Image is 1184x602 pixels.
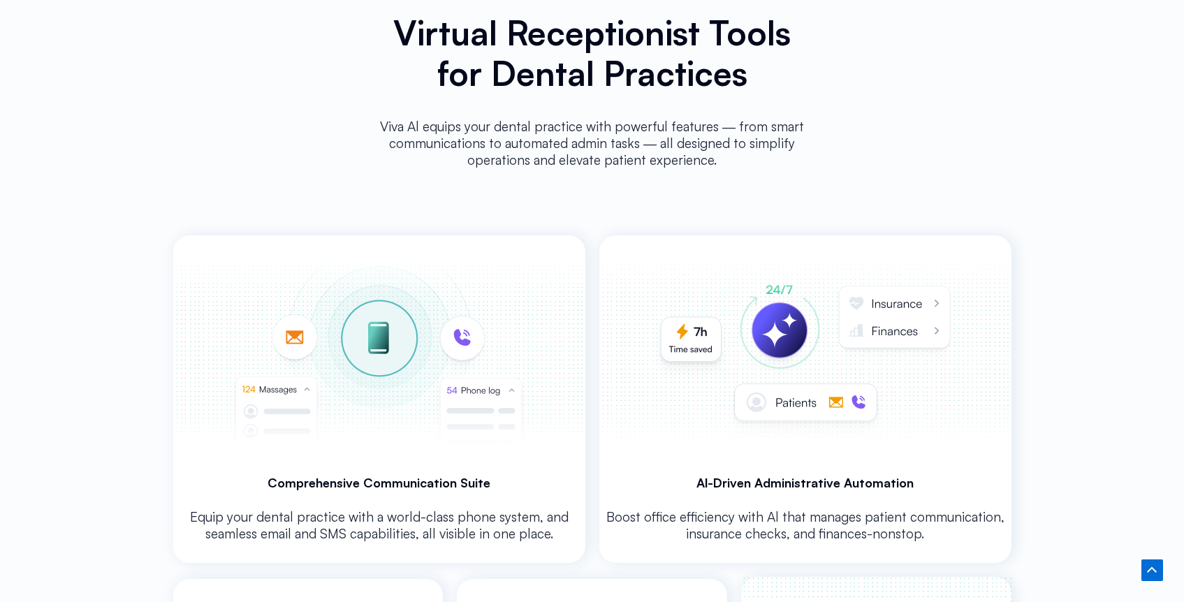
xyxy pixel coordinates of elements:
[173,474,585,491] h3: Comprehensive Communication Suite
[373,13,812,94] h2: Virtual Receptionist Tools for Dental Practices
[599,508,1011,542] p: Boost office efficiency with Al that manages patient communication, insurance checks, and finance...
[373,118,812,168] p: Viva Al equips your dental practice with powerful features ― from smart communications to automat...
[173,508,585,542] p: Equip your dental practice with a world-class phone system, and seamless email and SMS capabiliti...
[599,474,1011,491] h3: Al-Driven Administrative Automation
